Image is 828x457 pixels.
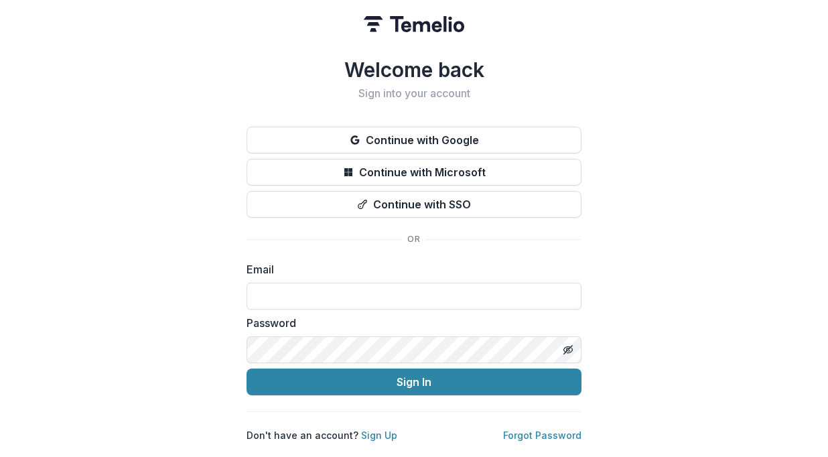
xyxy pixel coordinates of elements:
[247,159,581,186] button: Continue with Microsoft
[557,339,579,361] button: Toggle password visibility
[247,428,397,442] p: Don't have an account?
[503,430,581,441] a: Forgot Password
[247,58,581,82] h1: Welcome back
[247,369,581,395] button: Sign In
[364,16,464,32] img: Temelio
[247,191,581,218] button: Continue with SSO
[247,315,573,331] label: Password
[247,261,573,277] label: Email
[361,430,397,441] a: Sign Up
[247,87,581,100] h2: Sign into your account
[247,127,581,153] button: Continue with Google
